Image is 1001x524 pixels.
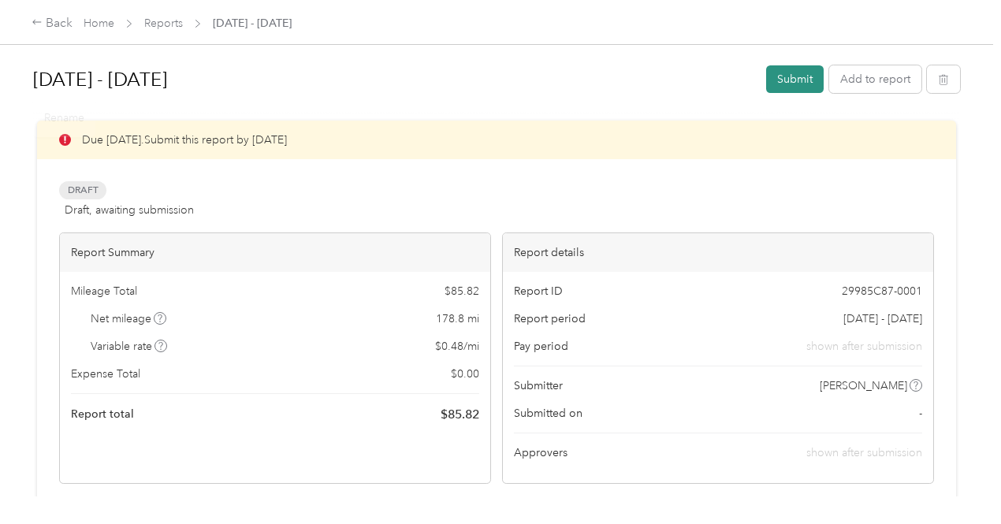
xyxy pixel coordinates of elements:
span: $ 0.00 [451,366,479,382]
h1: Sep 1 - 30, 2025 [33,61,755,98]
div: Due [DATE]. Submit this report by [DATE] [37,121,956,159]
span: shown after submission [806,446,922,459]
span: 178.8 mi [436,310,479,327]
div: Report Summary [60,233,490,272]
span: [PERSON_NAME] [820,377,907,394]
span: Draft, awaiting submission [65,202,194,218]
span: [DATE] - [DATE] [843,310,922,327]
span: $ 85.82 [445,283,479,299]
span: Submitted on [514,405,582,422]
span: Pay period [514,338,568,355]
span: Submitter [514,377,563,394]
a: Home [84,17,114,30]
span: Report period [514,310,586,327]
button: Submit [766,65,824,93]
span: - [919,405,922,422]
span: Expense Total [71,366,140,382]
div: Rename [33,98,95,136]
span: Variable rate [91,338,168,355]
div: Back [32,14,73,33]
iframe: Everlance-gr Chat Button Frame [913,436,1001,524]
span: Report total [71,406,134,422]
span: Approvers [514,444,567,461]
div: Report details [503,233,933,272]
span: Report ID [514,283,563,299]
button: Add to report [829,65,921,93]
span: Draft [59,181,106,199]
span: Net mileage [91,310,167,327]
span: 29985C87-0001 [842,283,922,299]
span: $ 0.48 / mi [435,338,479,355]
span: [DATE] - [DATE] [213,15,292,32]
span: shown after submission [806,338,922,355]
a: Reports [144,17,183,30]
span: $ 85.82 [441,405,479,424]
span: Mileage Total [71,283,137,299]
